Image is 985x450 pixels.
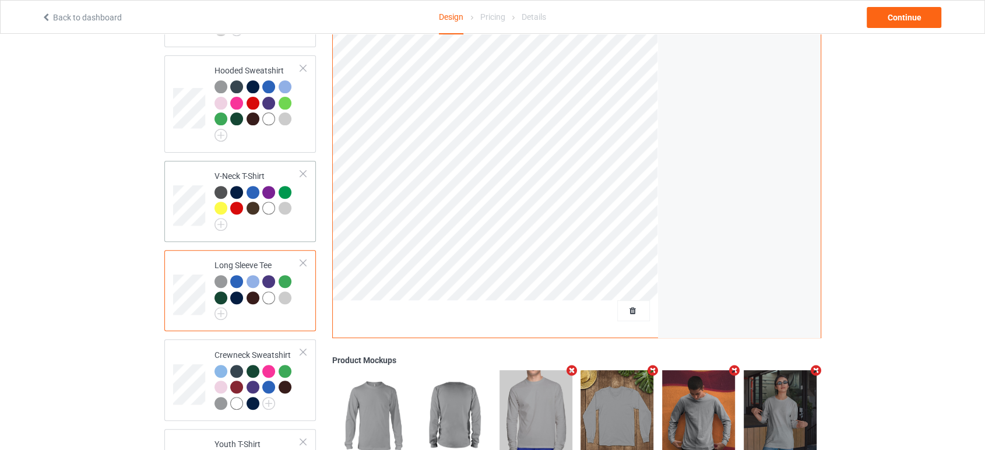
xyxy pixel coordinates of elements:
[439,1,463,34] div: Design
[41,13,122,22] a: Back to dashboard
[808,364,823,377] i: Remove mockup
[262,397,275,410] img: svg+xml;base64,PD94bWwgdmVyc2lvbj0iMS4wIiBlbmNvZGluZz0iVVRGLTgiPz4KPHN2ZyB3aWR0aD0iMjJweCIgaGVpZ2...
[214,218,227,231] img: svg+xml;base64,PD94bWwgdmVyc2lvbj0iMS4wIiBlbmNvZGluZz0iVVRGLTgiPz4KPHN2ZyB3aWR0aD0iMjJweCIgaGVpZ2...
[867,7,941,28] div: Continue
[646,364,660,377] i: Remove mockup
[214,129,227,142] img: svg+xml;base64,PD94bWwgdmVyc2lvbj0iMS4wIiBlbmNvZGluZz0iVVRGLTgiPz4KPHN2ZyB3aWR0aD0iMjJweCIgaGVpZ2...
[214,170,301,227] div: V-Neck T-Shirt
[164,55,316,153] div: Hooded Sweatshirt
[214,307,227,320] img: svg+xml;base64,PD94bWwgdmVyc2lvbj0iMS4wIiBlbmNvZGluZz0iVVRGLTgiPz4KPHN2ZyB3aWR0aD0iMjJweCIgaGVpZ2...
[214,349,301,409] div: Crewneck Sweatshirt
[727,364,742,377] i: Remove mockup
[564,364,579,377] i: Remove mockup
[214,65,301,138] div: Hooded Sweatshirt
[332,354,821,366] div: Product Mockups
[164,339,316,421] div: Crewneck Sweatshirt
[164,161,316,242] div: V-Neck T-Shirt
[214,259,301,316] div: Long Sleeve Tee
[522,1,546,33] div: Details
[480,1,505,33] div: Pricing
[164,250,316,331] div: Long Sleeve Tee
